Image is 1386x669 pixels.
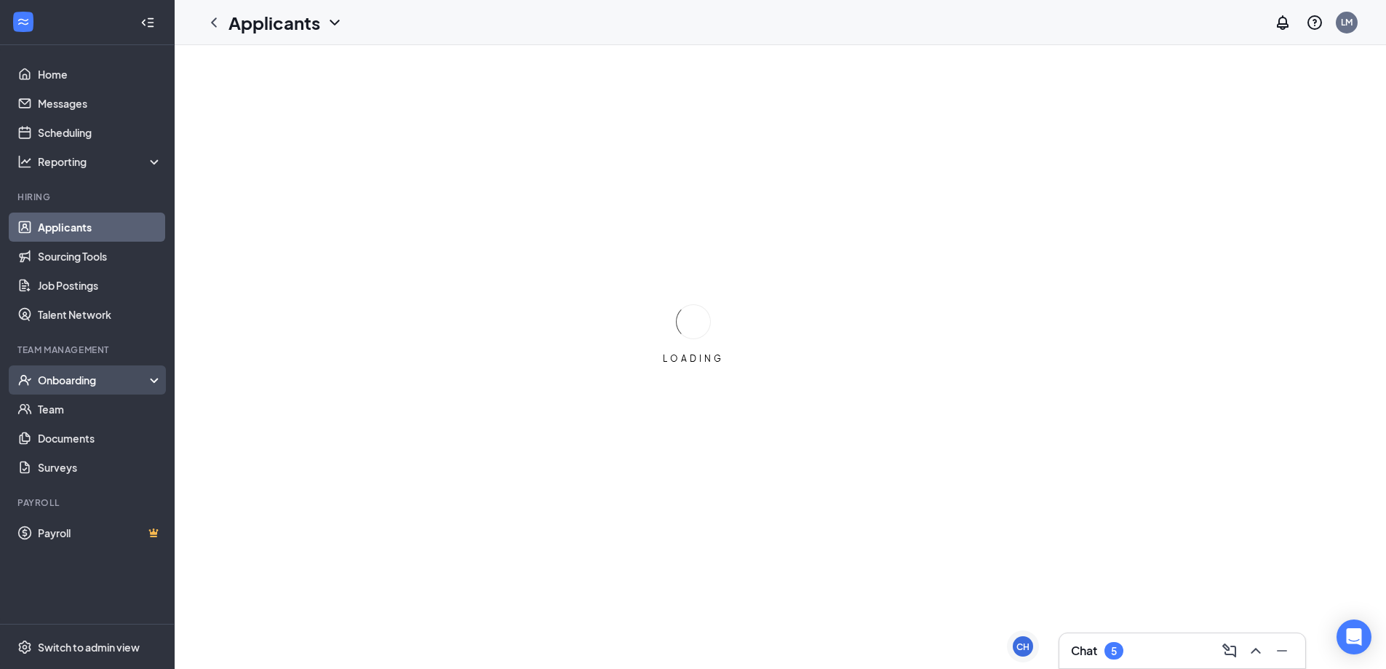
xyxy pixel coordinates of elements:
a: PayrollCrown [38,518,162,547]
a: Applicants [38,213,162,242]
a: Scheduling [38,118,162,147]
button: ComposeMessage [1218,639,1241,662]
svg: Settings [17,640,32,654]
h1: Applicants [228,10,320,35]
div: LOADING [657,352,730,365]
a: Sourcing Tools [38,242,162,271]
button: Minimize [1270,639,1294,662]
svg: Minimize [1273,642,1291,660]
svg: Notifications [1274,14,1291,31]
svg: ChevronDown [326,14,343,31]
div: Reporting [38,154,163,169]
svg: Analysis [17,154,32,169]
a: Job Postings [38,271,162,300]
svg: QuestionInfo [1306,14,1323,31]
div: Switch to admin view [38,640,140,654]
a: Documents [38,424,162,453]
div: Open Intercom Messenger [1337,619,1371,654]
div: Onboarding [38,373,150,387]
svg: UserCheck [17,373,32,387]
div: Team Management [17,344,159,356]
h3: Chat [1071,643,1097,659]
a: Surveys [38,453,162,482]
svg: ChevronUp [1247,642,1264,660]
button: ChevronUp [1244,639,1267,662]
svg: WorkstreamLogo [16,15,31,29]
div: CH [1016,641,1029,653]
a: Team [38,395,162,424]
div: Hiring [17,191,159,203]
svg: ComposeMessage [1221,642,1238,660]
a: Messages [38,89,162,118]
a: Home [38,60,162,89]
div: Payroll [17,496,159,509]
div: LM [1341,16,1353,28]
div: 5 [1111,645,1117,657]
a: Talent Network [38,300,162,329]
svg: Collapse [140,15,155,30]
svg: ChevronLeft [205,14,223,31]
